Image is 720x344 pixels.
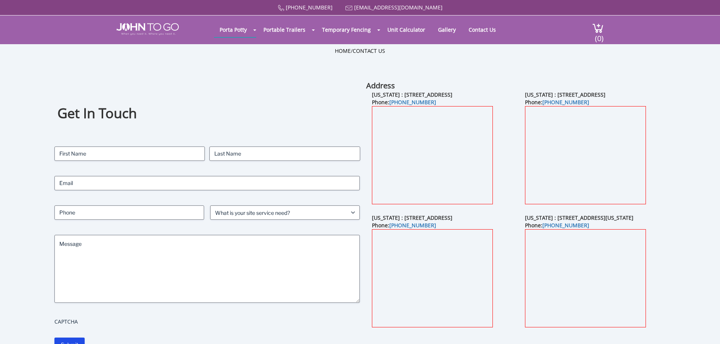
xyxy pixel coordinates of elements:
[54,205,204,220] input: Phone
[258,22,311,37] a: Portable Trailers
[542,99,589,106] a: [PHONE_NUMBER]
[116,23,179,35] img: JOHN to go
[214,22,252,37] a: Porta Potty
[595,27,604,43] span: (0)
[525,91,605,98] b: [US_STATE] : [STREET_ADDRESS]
[353,47,385,54] a: Contact Us
[354,4,443,11] a: [EMAIL_ADDRESS][DOMAIN_NAME]
[54,318,360,325] label: CAPTCHA
[335,47,385,55] ul: /
[372,99,436,106] b: Phone:
[389,99,436,106] a: [PHONE_NUMBER]
[57,104,357,123] h1: Get In Touch
[389,222,436,229] a: [PHONE_NUMBER]
[382,22,431,37] a: Unit Calculator
[542,222,589,229] a: [PHONE_NUMBER]
[525,99,589,106] b: Phone:
[335,47,351,54] a: Home
[316,22,376,37] a: Temporary Fencing
[525,214,633,221] b: [US_STATE] : [STREET_ADDRESS][US_STATE]
[209,147,360,161] input: Last Name
[525,222,589,229] b: Phone:
[286,4,333,11] a: [PHONE_NUMBER]
[366,80,395,91] b: Address
[372,91,452,98] b: [US_STATE] : [STREET_ADDRESS]
[345,6,353,11] img: Mail
[592,23,604,33] img: cart a
[463,22,502,37] a: Contact Us
[432,22,461,37] a: Gallery
[372,214,452,221] b: [US_STATE] : [STREET_ADDRESS]
[372,222,436,229] b: Phone:
[54,147,205,161] input: First Name
[54,176,360,190] input: Email
[278,5,284,11] img: Call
